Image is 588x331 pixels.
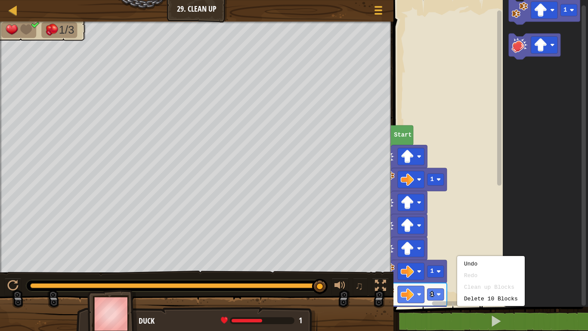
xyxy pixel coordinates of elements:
[464,296,518,302] div: Delete 10 Blocks
[430,176,433,183] text: 1
[139,315,309,327] div: Duck
[464,261,518,267] div: Undo
[464,272,518,279] div: Redo
[41,22,77,38] li: Defeat the enemies.
[355,279,363,292] span: ♫
[299,315,302,326] span: 1
[430,291,433,298] text: 1
[221,317,302,325] div: health: 1 / 2
[394,132,412,138] text: Start
[563,7,567,13] text: 1
[331,278,349,296] button: Adjust volume
[430,268,433,275] text: 1
[464,284,518,290] div: Clean up Blocks
[372,278,389,296] button: Toggle fullscreen
[368,2,389,22] button: Show game menu
[59,24,74,36] span: 1/3
[353,278,368,296] button: ♫
[4,278,22,296] button: Ctrl + P: Play
[1,22,36,38] li: Your hero must survive.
